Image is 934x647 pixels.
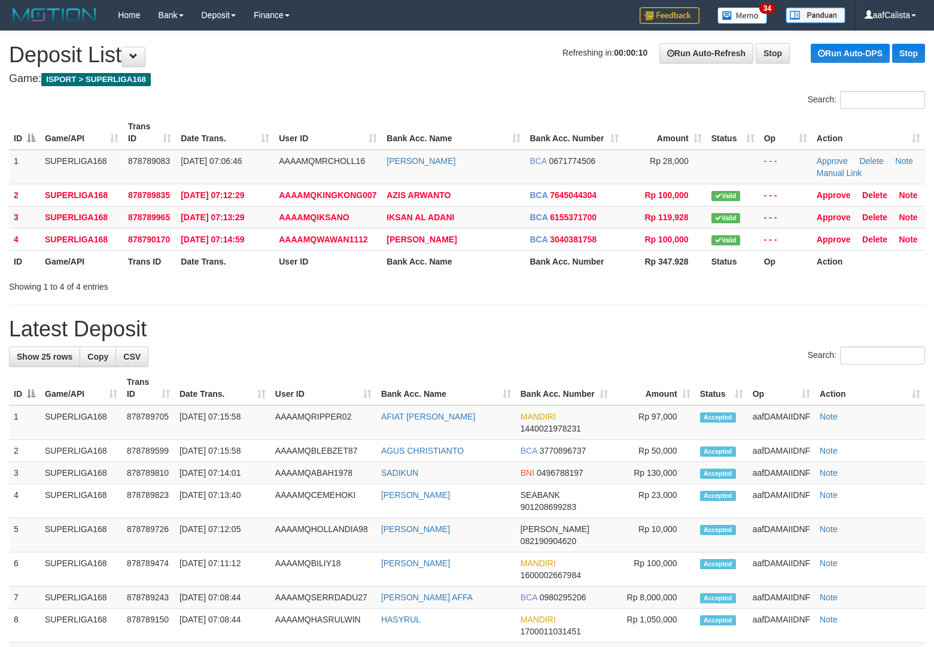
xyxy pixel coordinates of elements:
span: AAAAMQKINGKONG007 [279,190,376,200]
span: 878789965 [128,212,170,222]
span: ISPORT > SUPERLIGA168 [41,73,151,86]
td: [DATE] 07:08:44 [175,609,270,643]
td: - - - [759,150,812,184]
span: [DATE] 07:12:29 [181,190,244,200]
span: Show 25 rows [17,352,72,362]
a: Note [820,446,838,455]
span: CSV [123,352,141,362]
span: 878789083 [128,156,170,166]
td: SUPERLIGA168 [40,587,122,609]
span: Accepted [700,491,736,501]
span: Rp 28,000 [650,156,689,166]
a: Note [820,490,838,500]
span: Copy 1600002667984 to clipboard [521,570,581,580]
th: Status: activate to sort column ascending [695,371,748,405]
th: Bank Acc. Name [382,250,525,272]
td: 878789810 [122,462,175,484]
td: - - - [759,184,812,206]
a: [PERSON_NAME] AFFA [381,593,473,602]
span: [PERSON_NAME] [521,524,589,534]
td: 2 [9,184,40,206]
th: ID [9,250,40,272]
th: Date Trans.: activate to sort column ascending [175,371,270,405]
span: Valid transaction [711,235,740,245]
td: 8 [9,609,40,643]
td: AAAAMQCEMEHOKI [270,484,376,518]
td: 878789599 [122,440,175,462]
th: Status: activate to sort column ascending [707,116,759,150]
a: Note [820,593,838,602]
a: IKSAN AL ADANI [387,212,454,222]
div: Showing 1 to 4 of 4 entries [9,276,380,293]
td: AAAAMQABAH1978 [270,462,376,484]
td: SUPERLIGA168 [40,405,122,440]
span: 34 [759,3,775,14]
label: Search: [808,347,925,364]
th: ID: activate to sort column descending [9,116,40,150]
a: Note [820,524,838,534]
th: Bank Acc. Name: activate to sort column ascending [382,116,525,150]
a: Stop [892,44,925,63]
a: Delete [862,235,887,244]
a: Manual Link [817,168,862,178]
span: SEABANK [521,490,560,500]
span: Copy 0671774506 to clipboard [549,156,595,166]
td: Rp 8,000,000 [613,587,695,609]
td: SUPERLIGA168 [40,484,122,518]
td: Rp 100,000 [613,552,695,587]
a: HASYRUL [381,615,421,624]
img: Feedback.jpg [640,7,699,24]
td: 878789474 [122,552,175,587]
td: AAAAMQBILIY18 [270,552,376,587]
span: 878790170 [128,235,170,244]
a: [PERSON_NAME] [381,524,450,534]
td: Rp 23,000 [613,484,695,518]
span: Copy 0980295206 to clipboard [540,593,586,602]
th: Bank Acc. Number [525,250,623,272]
td: SUPERLIGA168 [40,228,123,250]
td: SUPERLIGA168 [40,184,123,206]
td: [DATE] 07:15:58 [175,405,270,440]
th: Bank Acc. Name: activate to sort column ascending [376,371,516,405]
span: BCA [530,235,548,244]
th: Action: activate to sort column ascending [815,371,925,405]
td: 878789705 [122,405,175,440]
a: Approve [817,235,851,244]
td: 7 [9,587,40,609]
td: 1 [9,405,40,440]
span: Accepted [700,593,736,603]
span: Copy 1700011031451 to clipboard [521,627,581,636]
span: MANDIRI [521,412,556,421]
th: Date Trans.: activate to sort column ascending [176,116,274,150]
th: ID: activate to sort column descending [9,371,40,405]
span: Copy [87,352,108,362]
a: AZIS ARWANTO [387,190,451,200]
th: Action [812,250,925,272]
td: aafDAMAIIDNF [748,518,815,552]
td: aafDAMAIIDNF [748,587,815,609]
th: Rp 347.928 [623,250,707,272]
td: SUPERLIGA168 [40,609,122,643]
td: [DATE] 07:12:05 [175,518,270,552]
a: Delete [859,156,883,166]
span: Rp 119,928 [645,212,689,222]
a: Run Auto-Refresh [659,43,753,63]
th: User ID [274,250,382,272]
span: [DATE] 07:13:29 [181,212,244,222]
strong: 00:00:10 [614,48,647,57]
th: Bank Acc. Number: activate to sort column ascending [516,371,613,405]
a: Note [820,615,838,624]
th: Game/API: activate to sort column ascending [40,116,123,150]
a: Note [895,156,913,166]
td: SUPERLIGA168 [40,150,123,184]
th: Date Trans. [176,250,274,272]
td: [DATE] 07:08:44 [175,587,270,609]
td: 2 [9,440,40,462]
a: Show 25 rows [9,347,80,367]
a: Run Auto-DPS [811,44,890,63]
a: Approve [817,156,848,166]
td: 4 [9,228,40,250]
a: Note [820,558,838,568]
span: Copy 6155371700 to clipboard [550,212,597,222]
img: Button%20Memo.svg [717,7,768,24]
